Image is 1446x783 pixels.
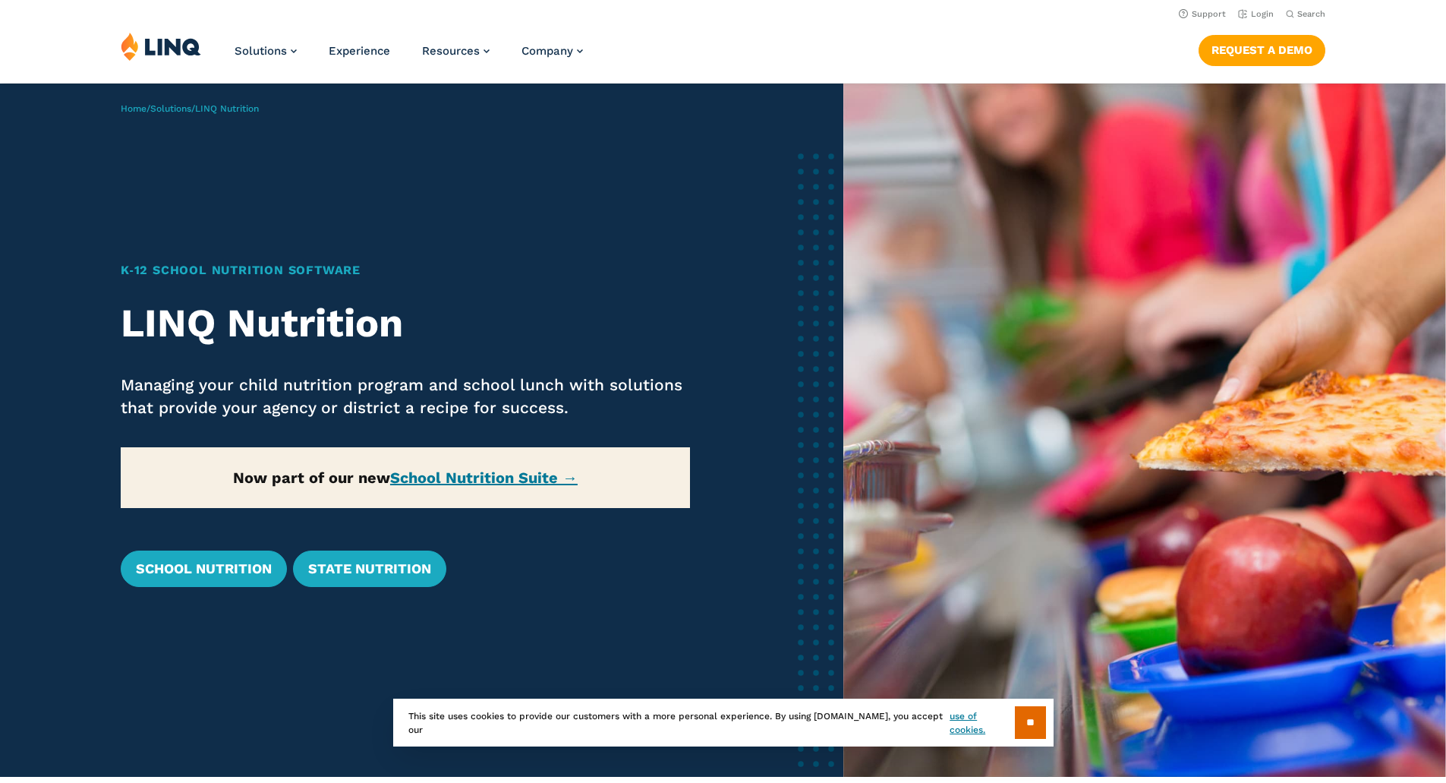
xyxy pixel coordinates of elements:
[150,103,191,114] a: Solutions
[521,44,573,58] span: Company
[235,44,297,58] a: Solutions
[1199,32,1325,65] nav: Button Navigation
[235,32,583,82] nav: Primary Navigation
[235,44,287,58] span: Solutions
[293,551,446,587] a: State Nutrition
[1179,9,1226,19] a: Support
[121,300,403,346] strong: LINQ Nutrition
[521,44,583,58] a: Company
[329,44,390,58] a: Experience
[121,261,691,279] h1: K‑12 School Nutrition Software
[195,103,259,114] span: LINQ Nutrition
[422,44,480,58] span: Resources
[950,709,1014,737] a: use of cookies.
[390,469,578,487] a: School Nutrition Suite →
[843,84,1446,777] img: Nutrition Overview Banner
[233,469,578,487] strong: Now part of our new
[393,699,1054,747] div: This site uses cookies to provide our customers with a more personal experience. By using [DOMAIN...
[121,103,259,114] span: / /
[1286,8,1325,20] button: Open Search Bar
[422,44,490,58] a: Resources
[1199,35,1325,65] a: Request a Demo
[121,374,691,419] p: Managing your child nutrition program and school lunch with solutions that provide your agency or...
[121,32,201,61] img: LINQ | K‑12 Software
[121,551,287,587] a: School Nutrition
[1297,9,1325,19] span: Search
[121,103,146,114] a: Home
[1238,9,1274,19] a: Login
